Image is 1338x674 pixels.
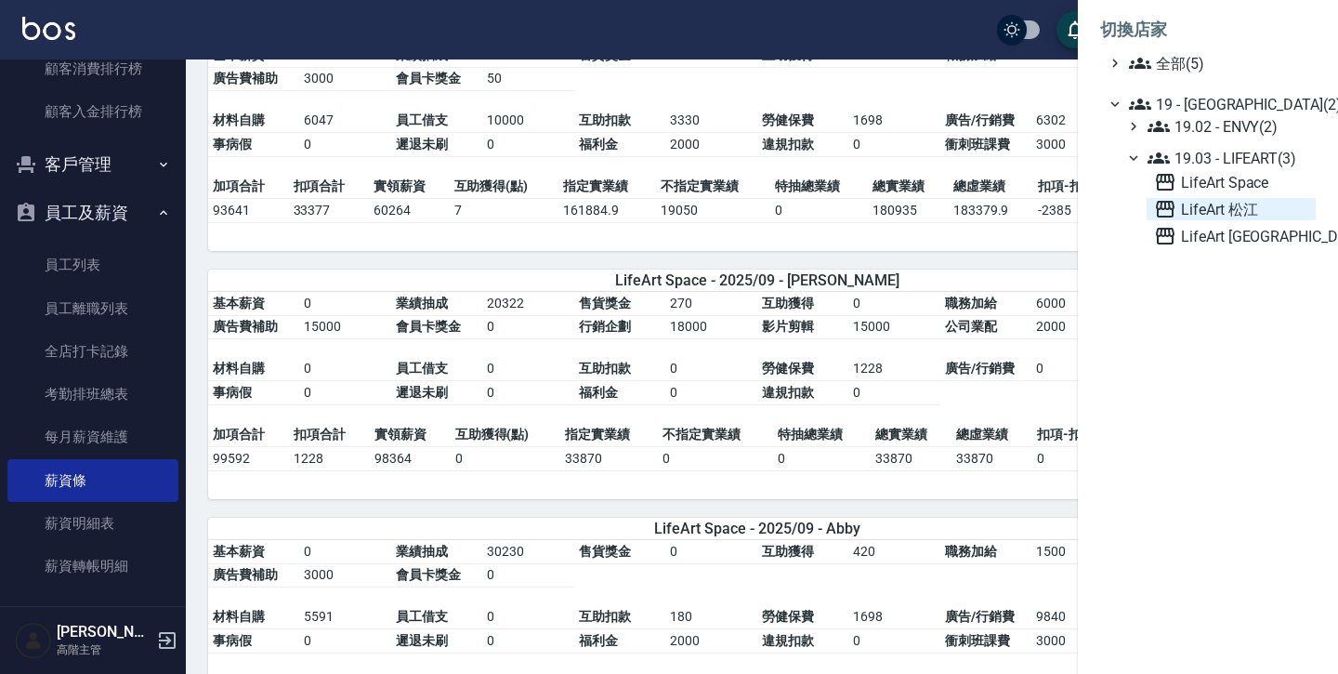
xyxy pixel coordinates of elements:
[1129,52,1308,74] span: 全部(5)
[1148,115,1308,138] span: 19.02 - ENVY(2)
[1129,93,1308,115] span: 19 - [GEOGRAPHIC_DATA](2)
[1154,225,1308,247] span: LifeArt [GEOGRAPHIC_DATA]
[1154,171,1308,193] span: LifeArt Space
[1154,198,1308,220] span: LifeArt 松江
[1148,147,1308,169] span: 19.03 - LIFEART(3)
[1100,7,1316,52] li: 切換店家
